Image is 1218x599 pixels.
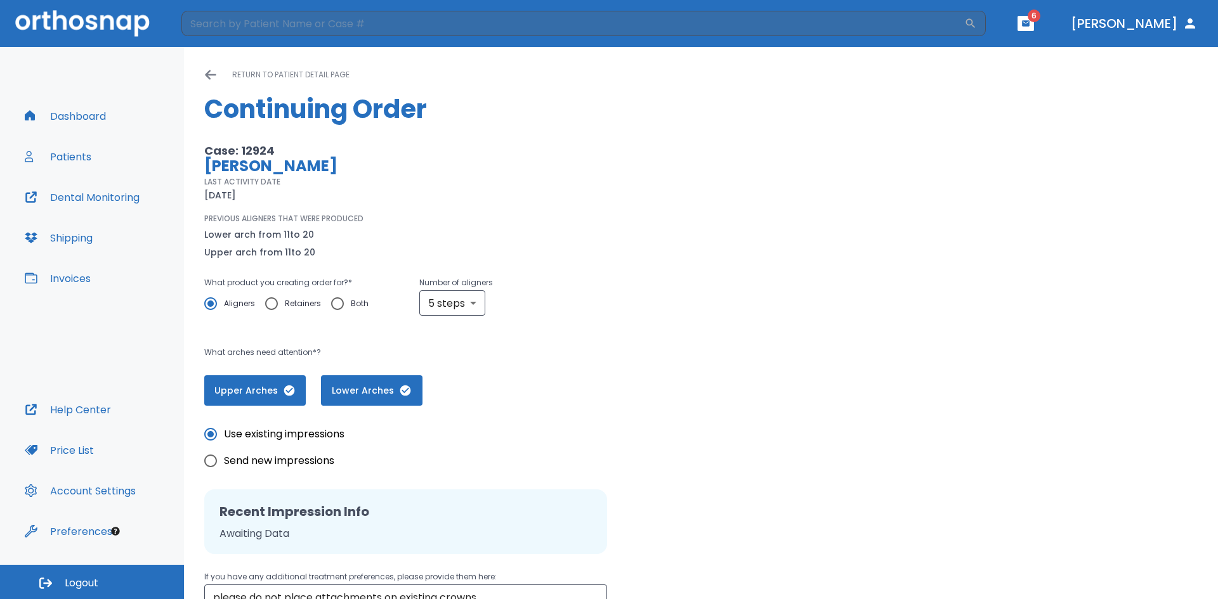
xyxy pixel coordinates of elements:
[219,502,592,521] h2: Recent Impression Info
[17,394,119,425] button: Help Center
[17,475,143,506] button: Account Settings
[204,143,784,158] p: Case: 12924
[17,182,147,212] button: Dental Monitoring
[17,222,100,253] button: Shipping
[334,384,410,397] span: Lower Arches
[17,516,120,546] button: Preferences
[204,176,280,188] p: LAST ACTIVITY DATE
[204,569,607,584] p: If you have any additional treatment preferences, please provide them here:
[224,427,344,442] span: Use existing impressions
[232,67,350,82] p: return to patient detail page
[1066,12,1203,35] button: [PERSON_NAME]
[224,296,255,311] span: Aligners
[204,345,784,360] p: What arches need attention*?
[321,375,422,406] button: Lower Arches
[217,384,293,397] span: Upper Arches
[204,245,315,260] p: Upper arch from 11 to 20
[110,525,121,537] div: Tooltip anchor
[419,290,485,316] div: 5 steps
[219,526,592,541] p: Awaiting Data
[17,435,101,465] button: Price List
[17,101,114,131] button: Dashboard
[181,11,964,36] input: Search by Patient Name or Case #
[17,141,99,172] button: Patients
[204,90,1198,128] h1: Continuing Order
[17,263,98,293] button: Invoices
[204,158,784,174] p: [PERSON_NAME]
[204,188,236,203] p: [DATE]
[1028,10,1040,22] span: 6
[204,375,306,406] button: Upper Arches
[285,296,321,311] span: Retainers
[204,275,379,290] p: What product you creating order for? *
[65,576,98,590] span: Logout
[204,213,363,224] p: PREVIOUS ALIGNERS THAT WERE PRODUCED
[224,453,334,468] span: Send new impressions
[15,10,150,36] img: Orthosnap
[419,275,493,290] p: Number of aligners
[204,227,315,242] p: Lower arch from 11 to 20
[351,296,369,311] span: Both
